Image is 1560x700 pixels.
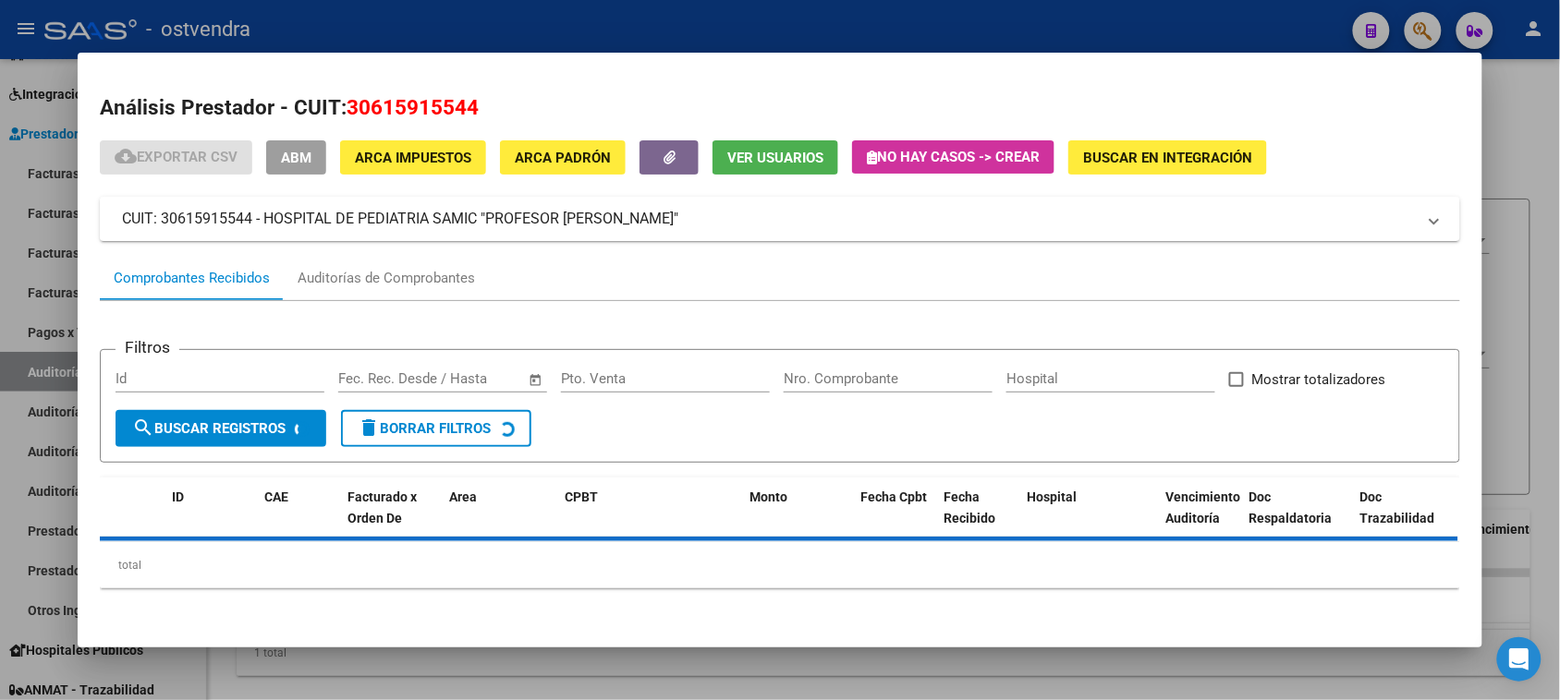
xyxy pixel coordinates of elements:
button: No hay casos -> Crear [852,140,1054,174]
span: ARCA Padrón [515,150,611,166]
span: Fecha Recibido [944,489,995,525]
span: Doc Trazabilidad [1359,489,1434,525]
div: Comprobantes Recibidos [114,268,270,289]
button: ABM [266,140,326,175]
span: Exportar CSV [115,149,238,165]
h2: Análisis Prestador - CUIT: [100,92,1459,124]
span: Fecha Cpbt [860,489,927,504]
span: Hospital [1027,489,1077,504]
mat-icon: cloud_download [115,145,137,167]
button: Buscar en Integración [1068,140,1267,175]
div: Open Intercom Messenger [1497,637,1542,682]
span: ID [172,489,184,504]
span: CPBT [565,489,598,504]
datatable-header-cell: Monto [742,477,853,559]
input: Start date [338,370,398,387]
mat-expansion-panel-header: CUIT: 30615915544 - HOSPITAL DE PEDIATRIA SAMIC "PROFESOR [PERSON_NAME]" [100,197,1459,241]
div: Auditorías de Comprobantes [298,268,475,289]
span: Doc Respaldatoria [1249,489,1332,525]
button: Buscar Registros [116,410,326,447]
span: Buscar en Integración [1083,150,1252,166]
mat-panel-title: CUIT: 30615915544 - HOSPITAL DE PEDIATRIA SAMIC "PROFESOR [PERSON_NAME]" [122,208,1415,230]
datatable-header-cell: Hospital [1019,477,1158,559]
datatable-header-cell: Facturado x Orden De [340,477,442,559]
datatable-header-cell: ID [165,477,257,559]
span: 30615915544 [347,95,479,119]
span: No hay casos -> Crear [867,149,1040,165]
input: End date [415,370,505,387]
button: Open calendar [525,369,546,391]
datatable-header-cell: CPBT [557,477,742,559]
span: Ver Usuarios [727,150,823,166]
button: ARCA Padrón [500,140,626,175]
button: Borrar Filtros [341,410,531,447]
span: Buscar Registros [132,420,286,437]
span: Facturado x Orden De [347,489,417,525]
button: Exportar CSV [100,140,252,175]
datatable-header-cell: Doc Trazabilidad [1352,477,1463,559]
span: Monto [750,489,787,504]
datatable-header-cell: CAE [257,477,340,559]
span: CAE [264,489,288,504]
datatable-header-cell: Fecha Recibido [936,477,1019,559]
datatable-header-cell: Area [442,477,557,559]
datatable-header-cell: Vencimiento Auditoría [1158,477,1241,559]
span: Mostrar totalizadores [1251,368,1385,391]
datatable-header-cell: Doc Respaldatoria [1241,477,1352,559]
span: Vencimiento Auditoría [1165,489,1240,525]
h3: Filtros [116,335,179,359]
datatable-header-cell: Fecha Cpbt [853,477,936,559]
mat-icon: search [132,416,154,439]
button: Ver Usuarios [713,140,838,175]
span: ABM [281,150,311,166]
button: ARCA Impuestos [340,140,486,175]
span: ARCA Impuestos [355,150,471,166]
div: total [100,542,1459,588]
span: Borrar Filtros [358,420,491,437]
span: Area [449,489,477,504]
mat-icon: delete [358,416,380,439]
